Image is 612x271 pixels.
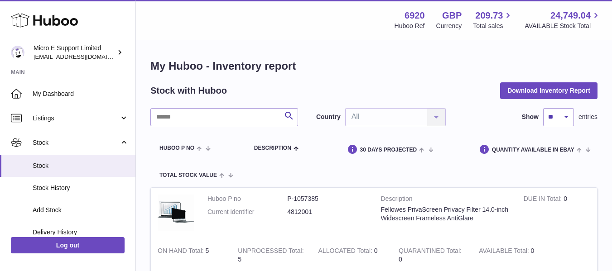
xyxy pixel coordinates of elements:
h2: Stock with Huboo [150,85,227,97]
div: Micro E Support Limited [34,44,115,61]
a: 24,749.04 AVAILABLE Stock Total [525,10,601,30]
label: Show [522,113,539,121]
strong: 6920 [405,10,425,22]
span: Listings [33,114,119,123]
img: contact@micropcsupport.com [11,46,24,59]
div: Fellowes PrivaScreen Privacy Filter 14.0-inch Widescreen Frameless AntiGlare [381,205,510,223]
button: Download Inventory Report [500,82,598,99]
td: 0 [517,188,597,240]
span: Delivery History [33,228,129,237]
span: 24,749.04 [550,10,591,22]
dt: Current identifier [207,208,287,216]
span: Add Stock [33,206,129,214]
div: Currency [436,22,462,30]
span: AVAILABLE Stock Total [525,22,601,30]
label: Country [316,113,341,121]
span: [EMAIL_ADDRESS][DOMAIN_NAME] [34,53,133,60]
dd: P-1057385 [287,195,367,203]
h1: My Huboo - Inventory report [150,59,598,73]
td: 0 [472,240,552,271]
td: 5 [231,240,311,271]
td: 5 [151,240,231,271]
span: 30 DAYS PROJECTED [360,147,417,153]
dt: Huboo P no [207,195,287,203]
span: 0 [399,256,402,263]
strong: GBP [442,10,462,22]
strong: AVAILABLE Total [479,247,530,257]
span: Stock [33,162,129,170]
strong: ON HAND Total [158,247,206,257]
span: entries [578,113,598,121]
span: 209.73 [475,10,503,22]
strong: ALLOCATED Total [318,247,374,257]
strong: UNPROCESSED Total [238,247,304,257]
td: 0 [312,240,392,271]
span: Stock [33,138,119,147]
a: 209.73 Total sales [473,10,513,30]
span: Total stock value [159,172,217,178]
a: Log out [11,237,125,253]
img: product image [158,195,194,231]
strong: QUARANTINED Total [399,247,462,257]
dd: 4812001 [287,208,367,216]
span: Quantity Available in eBay [492,147,574,153]
strong: DUE IN Total [524,195,564,204]
span: Description [254,145,291,151]
strong: Description [381,195,510,205]
span: My Dashboard [33,90,129,98]
span: Stock History [33,184,129,192]
span: Huboo P no [159,145,194,151]
span: Total sales [473,22,513,30]
div: Huboo Ref [395,22,425,30]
